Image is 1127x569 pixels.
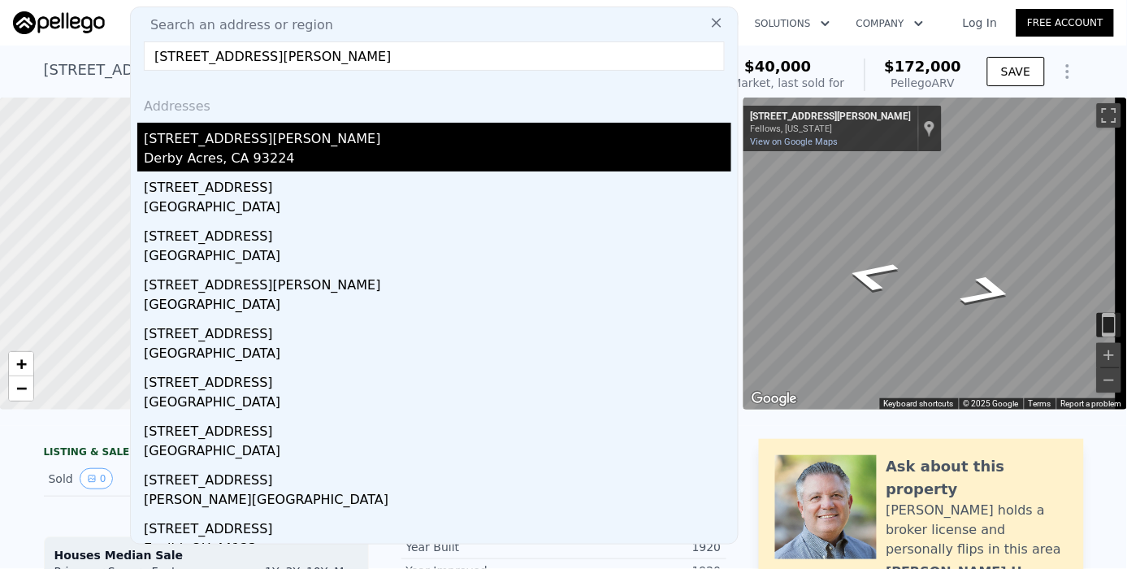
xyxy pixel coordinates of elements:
[16,354,27,374] span: +
[9,376,33,401] a: Zoom out
[144,318,731,344] div: [STREET_ADDRESS]
[1029,399,1051,408] a: Terms (opens in new tab)
[987,57,1044,86] button: SAVE
[750,124,911,134] div: Fellows, [US_STATE]
[821,252,921,300] path: Go Northeast, Baker Ave
[406,539,564,555] div: Year Built
[144,513,731,539] div: [STREET_ADDRESS]
[137,15,333,35] span: Search an address or region
[80,468,114,489] button: View historical data
[748,389,801,410] a: Open this area in Google Maps (opens a new window)
[144,539,731,562] div: Euclid, OH 44123
[748,389,801,410] img: Google
[1097,368,1121,393] button: Zoom out
[743,98,1127,410] div: Map
[745,58,812,75] span: $40,000
[1016,9,1114,37] a: Free Account
[924,119,935,137] a: Show location on map
[144,295,731,318] div: [GEOGRAPHIC_DATA]
[9,352,33,376] a: Zoom in
[144,246,731,269] div: [GEOGRAPHIC_DATA]
[938,268,1038,316] path: Go Southwest, Baker Ave
[44,445,369,462] div: LISTING & SALE HISTORY
[1061,399,1122,408] a: Report a problem
[743,98,1127,410] div: Street View
[886,501,1068,559] div: [PERSON_NAME] holds a broker license and personally flips in this area
[49,468,193,489] div: Sold
[144,198,731,220] div: [GEOGRAPHIC_DATA]
[144,41,725,71] input: Enter an address, city, region, neighborhood or zip code
[144,415,731,441] div: [STREET_ADDRESS]
[1051,55,1084,88] button: Show Options
[742,9,843,38] button: Solutions
[54,547,358,563] div: Houses Median Sale
[144,464,731,490] div: [STREET_ADDRESS]
[144,490,731,513] div: [PERSON_NAME][GEOGRAPHIC_DATA]
[885,58,962,75] span: $172,000
[144,393,731,415] div: [GEOGRAPHIC_DATA]
[144,172,731,198] div: [STREET_ADDRESS]
[144,441,731,464] div: [GEOGRAPHIC_DATA]
[886,455,1068,501] div: Ask about this property
[144,149,731,172] div: Derby Acres, CA 93224
[564,539,722,555] div: 1920
[1097,103,1121,128] button: Toggle fullscreen view
[712,75,845,91] div: Off Market, last sold for
[144,123,731,149] div: [STREET_ADDRESS][PERSON_NAME]
[1097,343,1121,367] button: Zoom in
[137,84,731,123] div: Addresses
[144,269,731,295] div: [STREET_ADDRESS][PERSON_NAME]
[44,59,489,81] div: [STREET_ADDRESS][PERSON_NAME] , Derby Acres , CA 93224
[144,344,731,367] div: [GEOGRAPHIC_DATA]
[1097,313,1121,337] button: Toggle motion tracking
[16,378,27,398] span: −
[750,137,838,147] a: View on Google Maps
[885,75,962,91] div: Pellego ARV
[943,15,1016,31] a: Log In
[144,220,731,246] div: [STREET_ADDRESS]
[144,367,731,393] div: [STREET_ADDRESS]
[750,111,911,124] div: [STREET_ADDRESS][PERSON_NAME]
[964,399,1019,408] span: © 2025 Google
[884,398,954,410] button: Keyboard shortcuts
[13,11,105,34] img: Pellego
[843,9,937,38] button: Company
